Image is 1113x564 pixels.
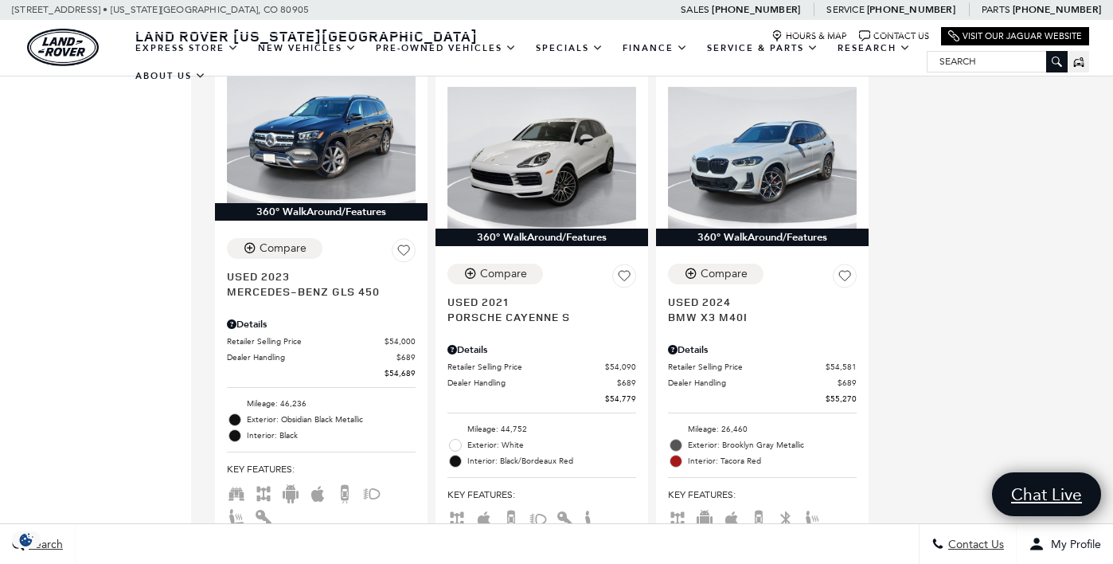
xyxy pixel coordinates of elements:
span: Service [826,4,864,15]
a: About Us [126,62,216,90]
a: Visit Our Jaguar Website [948,30,1082,42]
span: Heated Seats [803,512,822,523]
a: Chat Live [992,472,1101,516]
a: Finance [613,34,697,62]
span: Exterior: White [467,437,636,453]
span: Retailer Selling Price [227,335,385,347]
a: Research [828,34,920,62]
a: Pre-Owned Vehicles [366,34,526,62]
a: Service & Parts [697,34,828,62]
div: Pricing Details - BMW X3 M40i [668,343,857,357]
span: Sales [681,4,709,15]
button: Open user profile menu [1017,524,1113,564]
div: 360° WalkAround/Features [656,229,869,246]
span: $54,000 [385,335,416,347]
span: BMW X3 M40i [668,309,845,324]
span: Android Auto [281,487,300,498]
span: Exterior: Obsidian Black Metallic [247,412,416,428]
span: Backup Camera [335,487,354,498]
span: Leather Seats [583,512,602,523]
span: $54,581 [826,361,857,373]
span: AWD [668,512,687,523]
img: Land Rover [27,29,99,66]
span: Third Row Seats [227,487,246,498]
div: Pricing Details - Mercedes-Benz GLS 450 [227,317,416,331]
div: Pricing Details - Porsche Cayenne S [447,343,636,357]
span: AWD [254,487,273,498]
a: Used 2023Mercedes-Benz GLS 450 [227,268,416,299]
span: $689 [396,351,416,363]
span: Android Auto [695,512,714,523]
button: Save Vehicle [612,264,636,294]
div: Compare [260,241,307,256]
a: Land Rover [US_STATE][GEOGRAPHIC_DATA] [126,26,487,45]
span: Bluetooth [776,512,795,523]
span: Chat Live [1003,484,1090,505]
span: Parts [982,4,1010,15]
span: Apple Car-Play [474,512,494,523]
span: Used 2024 [668,294,845,309]
span: Used 2021 [447,294,624,309]
a: Contact Us [859,30,929,42]
section: Click to Open Cookie Consent Modal [8,531,45,548]
span: Dealer Handling [227,351,396,363]
span: Apple Car-Play [308,487,327,498]
img: 2024 BMW X3 M40i [668,87,857,229]
span: Retailer Selling Price [668,361,826,373]
span: Key Features : [227,460,416,478]
button: Compare Vehicle [668,264,763,284]
span: Keyless Entry [254,511,273,522]
a: $55,270 [668,393,857,405]
a: [PHONE_NUMBER] [1013,3,1101,16]
span: Interior: Black/Bordeaux Red [467,453,636,469]
img: 2021 Porsche Cayenne S [447,87,636,229]
a: $54,689 [227,367,416,379]
span: Backup Camera [502,512,521,523]
span: Interior: Tacora Red [688,453,857,469]
div: Compare [701,267,748,281]
div: 360° WalkAround/Features [435,229,648,246]
div: 360° WalkAround/Features [215,203,428,221]
li: Mileage: 26,460 [668,421,857,437]
a: Dealer Handling $689 [668,377,857,389]
a: Dealer Handling $689 [447,377,636,389]
span: Retailer Selling Price [447,361,605,373]
span: Porsche Cayenne S [447,309,624,324]
img: Opt-Out Icon [8,531,45,548]
a: $54,779 [447,393,636,405]
a: [PHONE_NUMBER] [712,3,800,16]
span: Key Features : [447,486,636,503]
span: Contact Us [944,538,1004,551]
span: My Profile [1045,538,1101,551]
a: Retailer Selling Price $54,000 [227,335,416,347]
span: Heated Seats [227,511,246,522]
span: Apple Car-Play [722,512,741,523]
span: $54,779 [605,393,636,405]
span: Key Features : [668,486,857,503]
a: EXPRESS STORE [126,34,248,62]
span: Interior: Black [247,428,416,444]
span: Dealer Handling [447,377,617,389]
span: $689 [838,377,857,389]
a: Retailer Selling Price $54,581 [668,361,857,373]
a: New Vehicles [248,34,366,62]
li: Mileage: 46,236 [227,396,416,412]
span: Dealer Handling [668,377,838,389]
span: $55,270 [826,393,857,405]
button: Compare Vehicle [447,264,543,284]
span: $54,090 [605,361,636,373]
a: land-rover [27,29,99,66]
a: Specials [526,34,613,62]
a: Retailer Selling Price $54,090 [447,361,636,373]
span: Keyless Entry [556,512,575,523]
button: Save Vehicle [833,264,857,294]
span: Used 2023 [227,268,404,284]
span: Fog Lights [362,487,381,498]
span: AWD [447,512,467,523]
button: Compare Vehicle [227,238,322,259]
a: [STREET_ADDRESS] • [US_STATE][GEOGRAPHIC_DATA], CO 80905 [12,4,309,15]
a: Used 2021Porsche Cayenne S [447,294,636,324]
span: Backup Camera [749,512,768,523]
a: Dealer Handling $689 [227,351,416,363]
span: $689 [617,377,636,389]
